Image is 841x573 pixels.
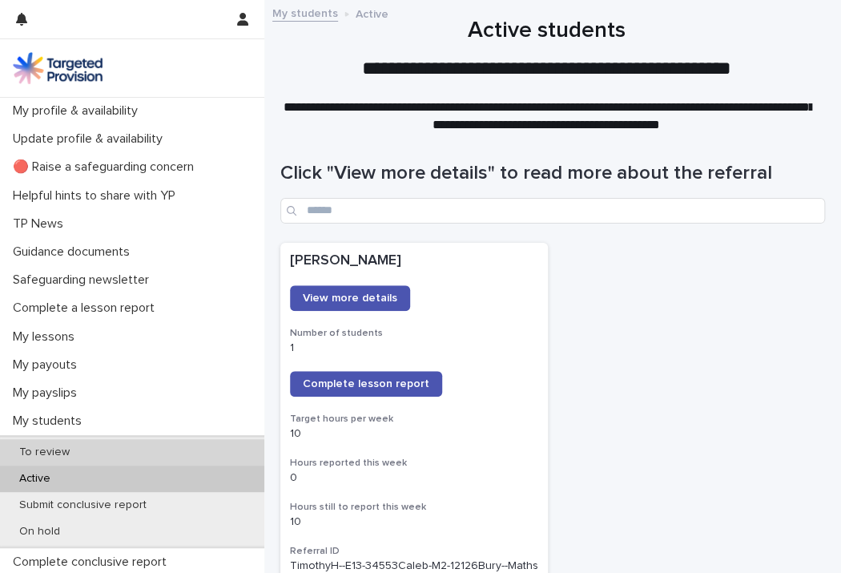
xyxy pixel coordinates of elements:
[6,272,162,288] p: Safeguarding newsletter
[6,103,151,119] p: My profile & availability
[6,525,73,539] p: On hold
[6,414,95,429] p: My students
[6,301,167,316] p: Complete a lesson report
[303,293,397,304] span: View more details
[356,4,388,22] p: Active
[290,545,538,558] h3: Referral ID
[290,413,538,426] h3: Target hours per week
[6,131,175,147] p: Update profile & availability
[280,18,812,45] h1: Active students
[6,385,90,401] p: My payslips
[6,216,76,232] p: TP News
[290,327,538,340] h3: Number of students
[6,472,63,486] p: Active
[290,515,538,529] p: 10
[6,446,82,459] p: To review
[272,3,338,22] a: My students
[290,427,538,441] p: 10
[290,252,538,270] p: [PERSON_NAME]
[6,555,179,570] p: Complete conclusive report
[13,52,103,84] img: M5nRWzHhSzIhMunXDL62
[6,498,159,512] p: Submit conclusive report
[280,198,825,224] input: Search
[290,285,410,311] a: View more details
[303,378,429,389] span: Complete lesson report
[290,457,538,470] h3: Hours reported this week
[290,501,538,514] h3: Hours still to report this week
[290,371,442,397] a: Complete lesson report
[6,159,207,175] p: 🔴 Raise a safeguarding concern
[290,341,538,355] p: 1
[6,188,188,204] p: Helpful hints to share with YP
[280,162,825,185] h1: Click "View more details" to read more about the referral
[6,357,90,373] p: My payouts
[290,471,538,485] p: 0
[6,244,143,260] p: Guidance documents
[6,329,87,345] p: My lessons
